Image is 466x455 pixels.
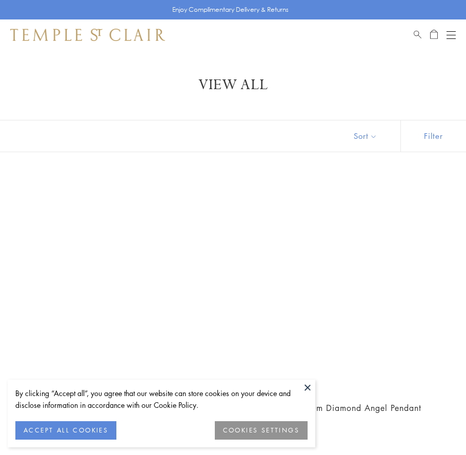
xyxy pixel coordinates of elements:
button: COOKIES SETTINGS [215,421,308,440]
button: Open navigation [447,29,456,41]
a: Search [414,29,421,41]
button: Show filters [400,120,466,152]
a: Open Shopping Bag [430,29,438,41]
a: 18K Medium Diamond Angel Pendant [272,402,421,413]
div: By clicking “Accept all”, you agree that our website can store cookies on your device and disclos... [15,387,308,411]
p: Enjoy Complimentary Delivery & Returns [172,5,289,15]
img: Temple St. Clair [10,29,165,41]
button: Show sort by [331,120,400,152]
a: AP10-DIGRN [239,178,454,392]
iframe: Gorgias live chat messenger [420,412,456,445]
a: AP10-DIGRN [12,178,227,392]
h1: View All [26,76,440,94]
button: ACCEPT ALL COOKIES [15,421,116,440]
